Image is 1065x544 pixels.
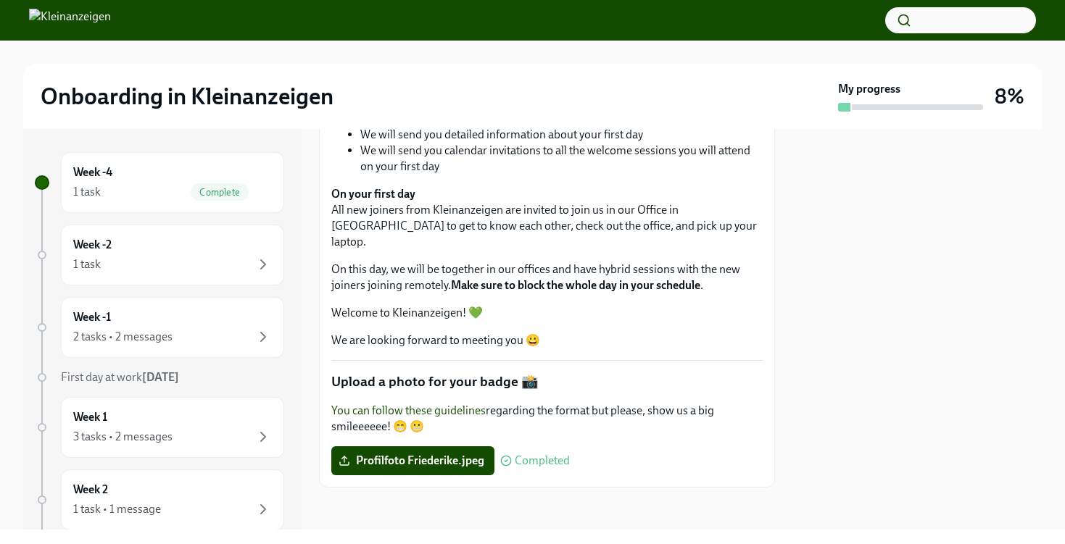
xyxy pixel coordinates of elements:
[451,278,700,292] strong: Make sure to block the whole day in your schedule
[515,455,570,466] span: Completed
[142,370,179,384] strong: [DATE]
[191,187,249,198] span: Complete
[41,82,333,111] h2: Onboarding in Kleinanzeigen
[73,482,108,498] h6: Week 2
[331,186,763,250] p: All new joiners from Kleinanzeigen are invited to join us in our Office in [GEOGRAPHIC_DATA] to g...
[73,329,173,345] div: 2 tasks • 2 messages
[331,187,415,201] strong: On your first day
[35,369,284,385] a: First day at work[DATE]
[331,403,486,417] a: You can follow these guidelines
[73,237,112,253] h6: Week -2
[838,81,900,97] strong: My progress
[29,9,111,32] img: Kleinanzeigen
[331,305,763,321] p: Welcome to Kleinanzeigen! 💚
[331,372,763,391] p: Upload a photo for your badge 📸
[73,409,107,425] h6: Week 1
[341,453,484,468] span: Profilfoto Friederike.jpeg
[331,261,763,293] p: On this day, we will be together in our offices and have hybrid sessions with the new joiners joi...
[73,164,112,180] h6: Week -4
[331,332,763,348] p: We are looking forward to meeting you 😀
[73,184,101,200] div: 1 task
[331,403,763,435] p: regarding the format but please, show us a big smileeeeee! 😁 😬
[35,225,284,285] a: Week -21 task
[35,469,284,530] a: Week 21 task • 1 message
[73,501,161,517] div: 1 task • 1 message
[35,297,284,358] a: Week -12 tasks • 2 messages
[73,429,173,445] div: 3 tasks • 2 messages
[360,143,763,175] li: We will send you calendar invitations to all the welcome sessions you will attend on your first day
[360,127,763,143] li: We will send you detailed information about your first day
[73,309,111,325] h6: Week -1
[35,397,284,458] a: Week 13 tasks • 2 messages
[73,256,101,272] div: 1 task
[35,152,284,213] a: Week -41 taskComplete
[61,370,179,384] span: First day at work
[331,446,494,475] label: Profilfoto Friederike.jpeg
[995,83,1024,109] h3: 8%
